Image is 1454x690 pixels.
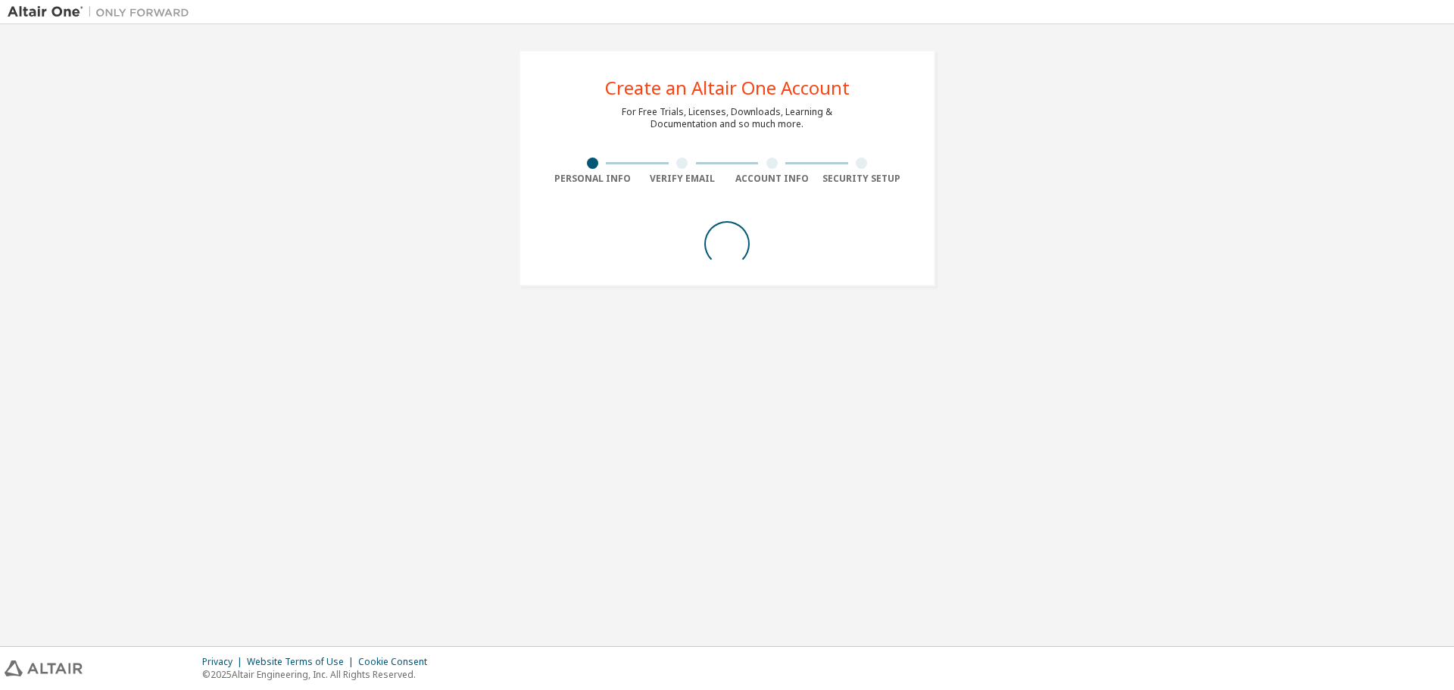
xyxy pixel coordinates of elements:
div: For Free Trials, Licenses, Downloads, Learning & Documentation and so much more. [622,106,832,130]
div: Verify Email [638,173,728,185]
div: Account Info [727,173,817,185]
img: altair_logo.svg [5,660,83,676]
p: © 2025 Altair Engineering, Inc. All Rights Reserved. [202,668,436,681]
div: Personal Info [548,173,638,185]
div: Create an Altair One Account [605,79,850,97]
div: Cookie Consent [358,656,436,668]
div: Privacy [202,656,247,668]
div: Website Terms of Use [247,656,358,668]
img: Altair One [8,5,197,20]
div: Security Setup [817,173,907,185]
